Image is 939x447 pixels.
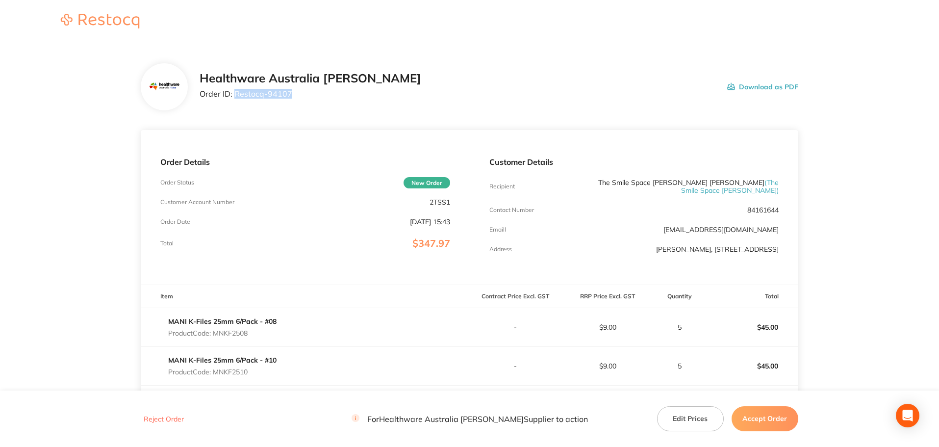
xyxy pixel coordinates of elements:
[149,71,180,103] img: Mjc2MnhocQ
[732,406,798,431] button: Accept Order
[707,354,798,378] p: $45.00
[412,237,450,249] span: $347.97
[489,246,512,253] p: Address
[160,218,190,225] p: Order Date
[654,362,706,370] p: 5
[489,207,534,213] p: Contact Number
[707,316,798,339] p: $45.00
[470,362,561,370] p: -
[470,323,561,331] p: -
[141,285,469,308] th: Item
[561,285,654,308] th: RRP Price Excl. GST
[654,285,706,308] th: Quantity
[706,285,798,308] th: Total
[168,329,277,337] p: Product Code: MNKF2508
[160,240,174,247] p: Total
[160,199,234,206] p: Customer Account Number
[663,225,779,234] a: [EMAIL_ADDRESS][DOMAIN_NAME]
[896,404,919,427] div: Open Intercom Messenger
[470,285,562,308] th: Contract Price Excl. GST
[160,158,450,166] p: Order Details
[168,368,277,376] p: Product Code: MNKF2510
[200,89,421,98] p: Order ID: Restocq- 94107
[489,226,506,233] p: Emaill
[168,356,277,365] a: MANI K-Files 25mm 6/Pack - #10
[747,206,779,214] p: 84161644
[562,323,653,331] p: $9.00
[727,72,798,102] button: Download as PDF
[656,245,779,253] p: [PERSON_NAME], [STREET_ADDRESS]
[585,179,779,194] p: The Smile Space [PERSON_NAME] [PERSON_NAME]
[654,323,706,331] p: 5
[352,414,588,423] p: For Healthware Australia [PERSON_NAME] Supplier to action
[168,317,277,326] a: MANI K-Files 25mm 6/Pack - #08
[430,198,450,206] p: 2TSS1
[160,179,194,186] p: Order Status
[404,177,450,188] span: New Order
[200,72,421,85] h2: Healthware Australia [PERSON_NAME]
[489,183,515,190] p: Recipient
[141,415,187,423] button: Reject Order
[489,158,779,166] p: Customer Details
[51,14,149,30] a: Restocq logo
[410,218,450,226] p: [DATE] 15:43
[681,178,779,195] span: ( The Smile Space [PERSON_NAME] )
[562,362,653,370] p: $9.00
[51,14,149,28] img: Restocq logo
[657,406,724,431] button: Edit Prices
